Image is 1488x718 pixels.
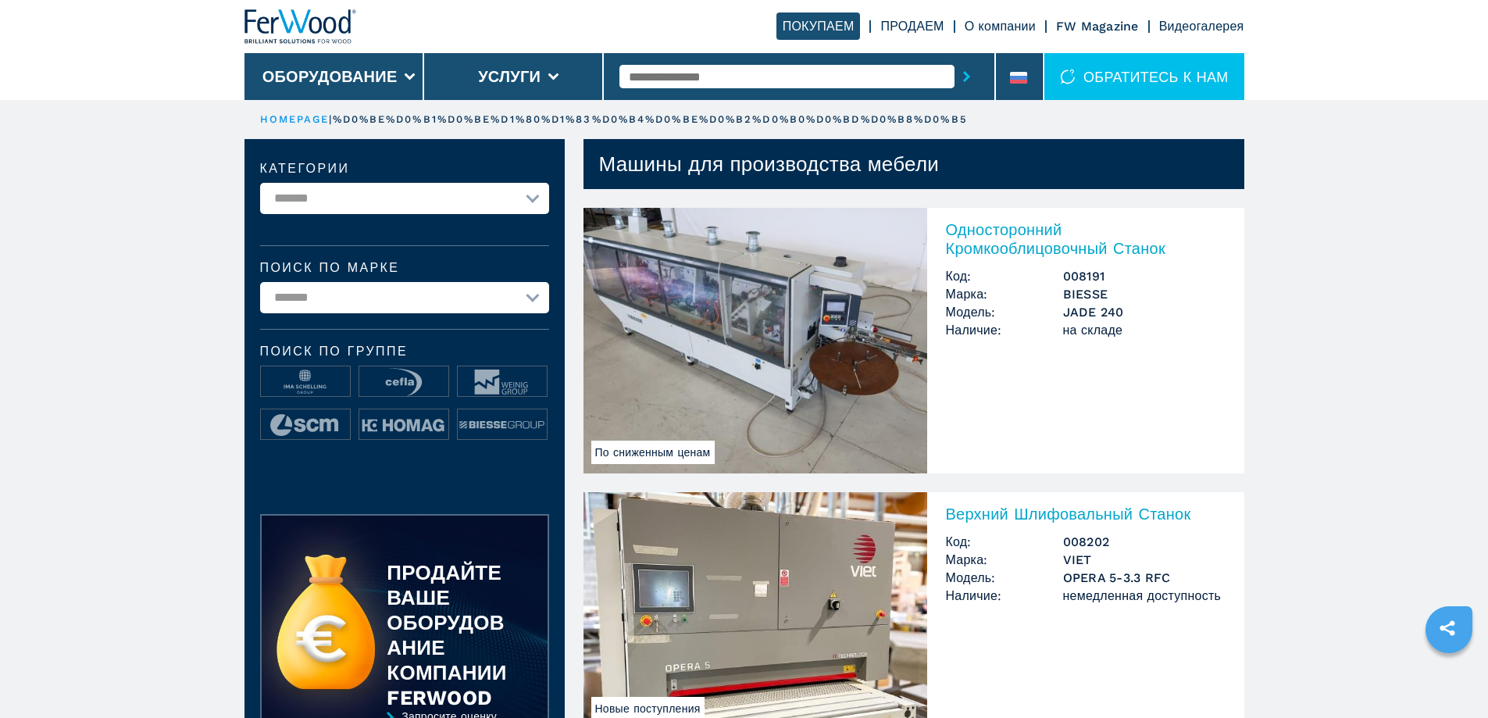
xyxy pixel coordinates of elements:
[946,321,1063,339] span: Наличие:
[261,366,350,398] img: image
[946,505,1226,523] h2: Верхний Шлифовальный Станок
[1063,587,1226,605] span: немедленная доступность
[946,220,1226,258] h2: Односторонний Кромкооблицовочный Станок
[1422,648,1476,706] iframe: Chat
[599,152,940,177] h1: Машины для производства мебели
[946,285,1063,303] span: Марка:
[458,366,547,398] img: image
[244,9,357,44] img: Ferwood
[583,208,1244,473] a: Односторонний Кромкооблицовочный Станок BIESSE JADE 240По сниженным ценамОдносторонний Кромкообли...
[478,67,541,86] button: Услуги
[1063,303,1226,321] h3: JADE 240
[261,409,350,441] img: image
[260,163,549,175] label: категории
[946,303,1063,321] span: Модель:
[1063,321,1226,339] span: на складе
[583,208,927,473] img: Односторонний Кромкооблицовочный Станок BIESSE JADE 240
[1063,267,1226,285] h3: 008191
[1056,19,1139,34] a: FW Magazine
[260,345,549,358] span: Поиск по группе
[946,533,1063,551] span: Код:
[946,587,1063,605] span: Наличие:
[1063,533,1226,551] h3: 008202
[260,113,330,125] a: HOMEPAGE
[776,13,861,40] a: ПОКУПАЕМ
[1063,569,1226,587] h3: OPERA 5-3.3 RFC
[591,441,715,464] span: По сниженным ценам
[458,409,547,441] img: image
[880,19,944,34] a: ПРОДАЕМ
[387,560,516,710] div: ПРОДАЙТЕ ВАШЕ ОБОРУДОВАНИЕ КОМПАНИИ FERWOOD
[333,113,968,127] p: %D0%BE%D0%B1%D0%BE%D1%80%D1%83%D0%B4%D0%BE%D0%B2%D0%B0%D0%BD%D0%B8%D0%B5
[955,59,979,95] button: submit-button
[260,262,549,274] label: Поиск по марке
[262,67,398,86] button: Оборудование
[1159,19,1244,34] a: Видеогалерея
[1063,285,1226,303] h3: BIESSE
[946,569,1063,587] span: Модель:
[1063,551,1226,569] h3: VIET
[1044,53,1244,100] div: ОБРАТИТЕСЬ К НАМ
[359,409,448,441] img: image
[1060,69,1076,84] img: ОБРАТИТЕСЬ К НАМ
[965,19,1036,34] a: О компании
[359,366,448,398] img: image
[329,113,332,125] span: |
[1428,609,1467,648] a: sharethis
[946,267,1063,285] span: Код:
[946,551,1063,569] span: Марка:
